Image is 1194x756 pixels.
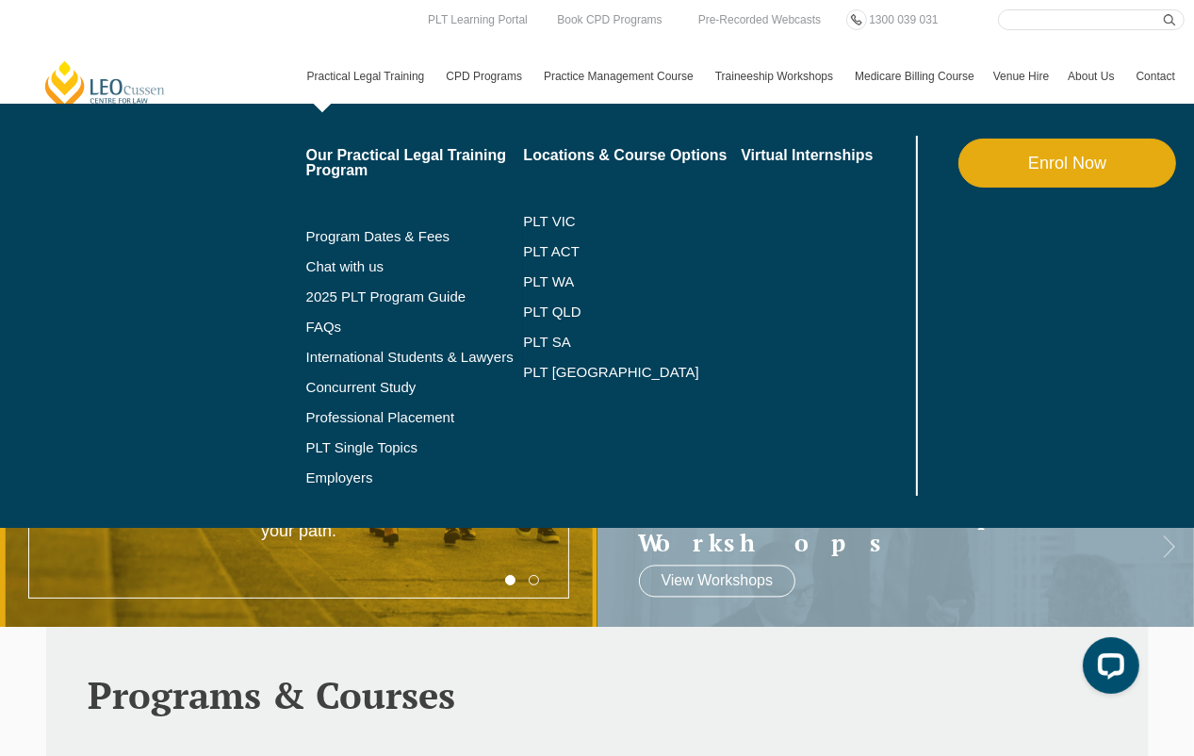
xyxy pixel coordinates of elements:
a: PLT [GEOGRAPHIC_DATA] [523,365,741,380]
a: PLT SA [523,335,741,350]
a: CPD Programs [436,49,534,104]
a: PLT Single Topics [306,440,524,455]
a: Locations & Course Options [523,148,741,163]
a: [PERSON_NAME] Centre for Law [42,59,168,113]
a: Traineeship Workshops [706,49,845,104]
a: PLT Learning Portal [423,9,532,30]
button: 2 [529,575,539,585]
span: 1300 039 031 [869,13,938,26]
a: Venue Hire [984,49,1058,104]
a: PLT WA [523,274,694,289]
a: International Students & Lawyers [306,350,524,365]
a: 2025 PLT Program Guide [306,289,477,304]
a: Practice Management Course [534,49,706,104]
a: Contact [1127,49,1185,104]
h2: Programs & Courses [89,674,1106,715]
a: Virtual Internships [741,148,911,163]
button: 1 [505,575,515,585]
a: VIC Traineeship Workshops [639,504,1116,556]
a: Medicare Billing Course [845,49,984,104]
iframe: LiveChat chat widget [1068,630,1147,709]
a: Book CPD Programs [552,9,666,30]
a: Enrol Now [958,139,1176,188]
a: 1300 039 031 [864,9,942,30]
a: Practical Legal Training [298,49,437,104]
a: View Workshops [639,566,796,598]
a: Pre-Recorded Webcasts [694,9,826,30]
a: FAQs [306,320,524,335]
a: Chat with us [306,259,524,274]
a: Employers [306,470,524,485]
a: About Us [1058,49,1126,104]
a: Professional Placement [306,410,524,425]
a: Concurrent Study [306,380,524,395]
a: PLT ACT [523,244,741,259]
a: Program Dates & Fees [306,229,524,244]
a: PLT QLD [523,304,741,320]
a: Our Practical Legal Training Program [306,148,524,178]
a: PLT VIC [523,214,741,229]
